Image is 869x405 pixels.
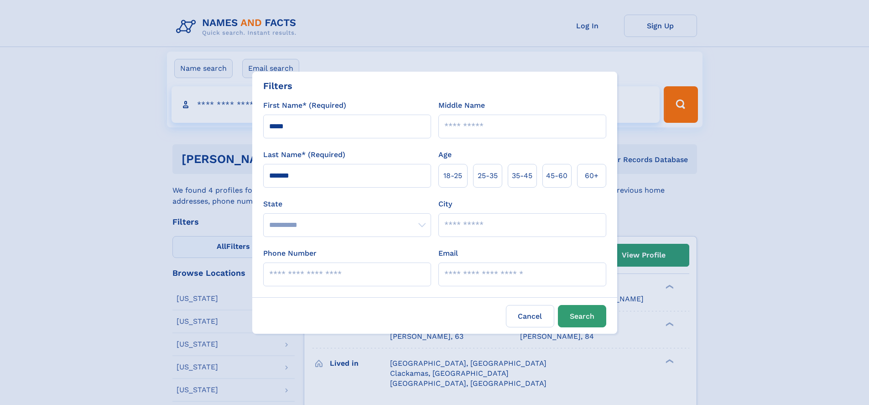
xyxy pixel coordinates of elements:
label: Age [438,149,452,160]
label: First Name* (Required) [263,100,346,111]
button: Search [558,305,606,327]
label: Middle Name [438,100,485,111]
span: 18‑25 [443,170,462,181]
div: Filters [263,79,292,93]
label: Cancel [506,305,554,327]
span: 60+ [585,170,598,181]
label: State [263,199,431,210]
label: Last Name* (Required) [263,149,345,160]
label: City [438,199,452,210]
span: 45‑60 [546,170,567,181]
span: 35‑45 [512,170,532,181]
span: 25‑35 [478,170,498,181]
label: Email [438,248,458,259]
label: Phone Number [263,248,317,259]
